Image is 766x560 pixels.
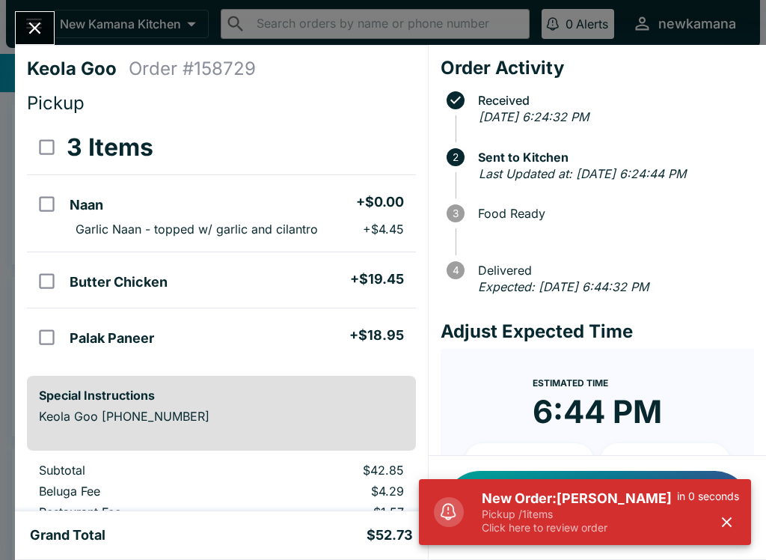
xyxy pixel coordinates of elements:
[479,166,686,181] em: Last Updated at: [DATE] 6:24:44 PM
[129,58,256,80] h4: Order # 158729
[350,270,404,288] h5: + $19.45
[16,12,54,44] button: Close
[367,526,413,544] h5: $52.73
[349,326,404,344] h5: + $18.95
[478,279,649,294] em: Expected: [DATE] 6:44:32 PM
[452,264,459,276] text: 4
[70,329,154,347] h5: Palak Paneer
[465,443,595,481] button: + 10
[39,388,404,403] h6: Special Instructions
[453,207,459,219] text: 3
[27,58,129,80] h4: Keola Goo
[356,193,404,211] h5: + $0.00
[39,484,233,499] p: Beluga Fee
[30,526,105,544] h5: Grand Total
[600,443,730,481] button: + 20
[441,320,754,343] h4: Adjust Expected Time
[482,490,677,508] h5: New Order: [PERSON_NAME]
[363,222,404,237] p: + $4.45
[533,377,608,389] span: Estimated Time
[39,463,233,478] p: Subtotal
[27,121,416,364] table: orders table
[39,409,404,424] p: Keola Goo [PHONE_NUMBER]
[471,207,754,220] span: Food Ready
[453,151,459,163] text: 2
[70,273,168,291] h5: Butter Chicken
[27,92,85,114] span: Pickup
[67,133,153,162] h3: 3 Items
[471,94,754,107] span: Received
[70,196,103,214] h5: Naan
[677,490,739,503] p: in 0 seconds
[482,508,677,521] p: Pickup / 1 items
[39,505,233,520] p: Restaurant Fee
[482,521,677,535] p: Click here to review order
[444,471,751,544] button: Notify Customer Food is Ready
[471,264,754,277] span: Delivered
[257,463,403,478] p: $42.85
[257,484,403,499] p: $4.29
[533,392,662,431] time: 6:44 PM
[441,57,754,79] h4: Order Activity
[479,109,589,124] em: [DATE] 6:24:32 PM
[76,222,318,237] p: Garlic Naan - topped w/ garlic and cilantro
[471,150,754,164] span: Sent to Kitchen
[257,505,403,520] p: $1.57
